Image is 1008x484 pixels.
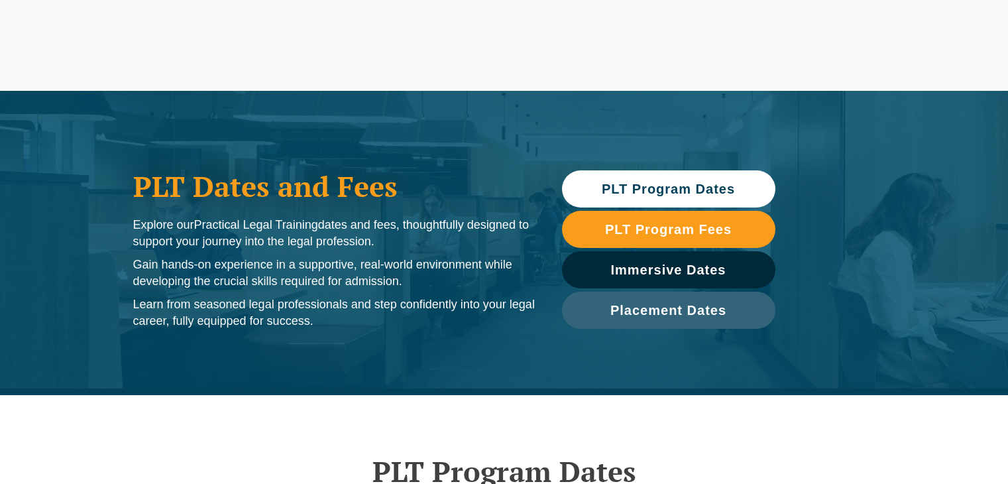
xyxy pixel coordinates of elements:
[133,296,535,330] p: Learn from seasoned legal professionals and step confidently into your legal career, fully equipp...
[133,257,535,290] p: Gain hands-on experience in a supportive, real-world environment while developing the crucial ski...
[133,170,535,203] h1: PLT Dates and Fees
[562,211,775,248] a: PLT Program Fees
[610,304,726,317] span: Placement Dates
[562,170,775,208] a: PLT Program Dates
[133,217,535,250] p: Explore our dates and fees, thoughtfully designed to support your journey into the legal profession.
[562,292,775,329] a: Placement Dates
[562,251,775,288] a: Immersive Dates
[602,182,735,196] span: PLT Program Dates
[194,218,318,231] span: Practical Legal Training
[611,263,726,276] span: Immersive Dates
[605,223,732,236] span: PLT Program Fees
